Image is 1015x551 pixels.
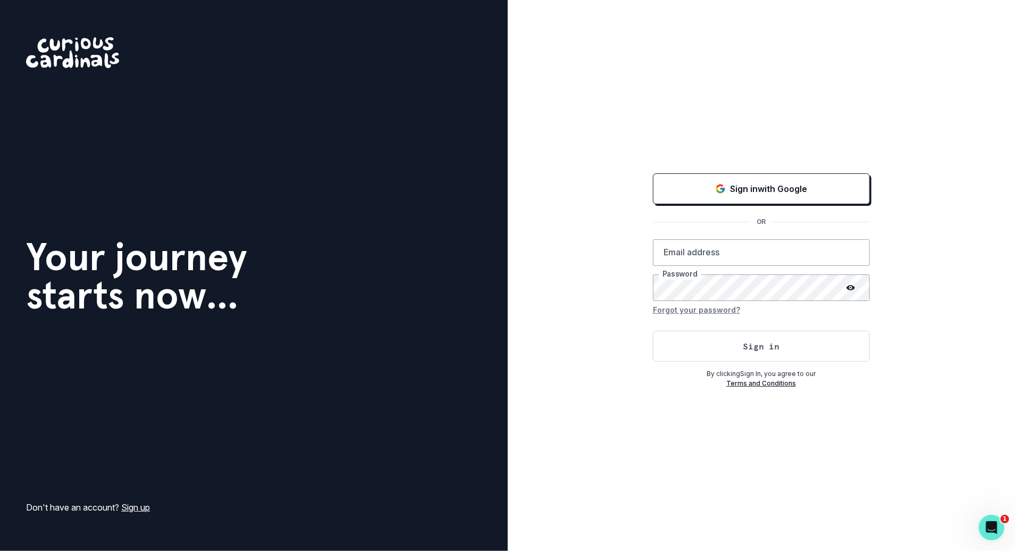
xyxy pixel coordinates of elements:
p: Don't have an account? [26,501,150,514]
a: Terms and Conditions [726,379,796,387]
h1: Your journey starts now... [26,238,247,314]
img: Curious Cardinals Logo [26,37,119,68]
button: Sign in [653,331,870,362]
p: Sign in with Google [730,182,807,195]
span: 1 [1001,515,1009,523]
p: OR [750,217,773,227]
p: By clicking Sign In , you agree to our [653,369,870,379]
button: Sign in with Google (GSuite) [653,173,870,204]
a: Sign up [121,502,150,513]
button: Forgot your password? [653,301,740,318]
iframe: Intercom live chat [979,515,1004,540]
